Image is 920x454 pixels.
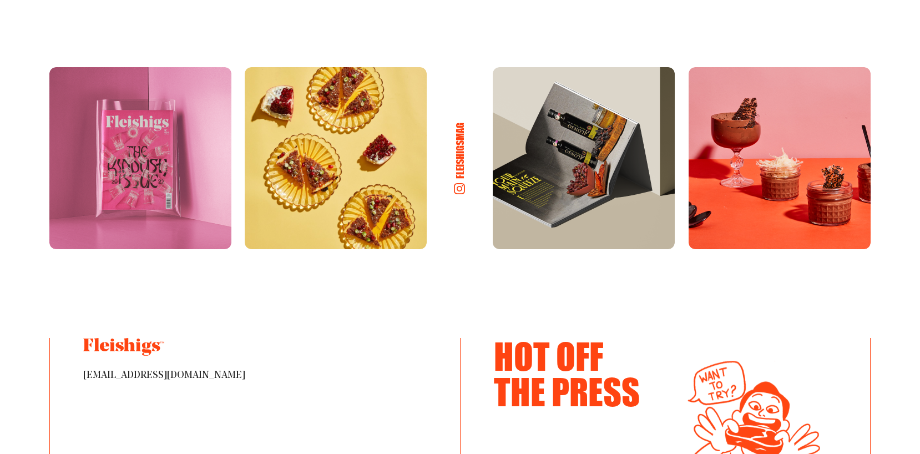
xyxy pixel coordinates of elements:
[689,67,871,249] img: Instagram Photo 4
[454,123,466,179] h6: fleishigsmag
[83,369,427,382] span: [EMAIL_ADDRESS][DOMAIN_NAME]
[493,67,675,249] img: Instagram Photo 3
[441,109,479,208] a: fleishigsmag
[245,67,427,249] img: Instagram Photo 2
[49,67,231,249] img: Instagram Photo 1
[494,338,655,409] h3: Hot Off The Press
